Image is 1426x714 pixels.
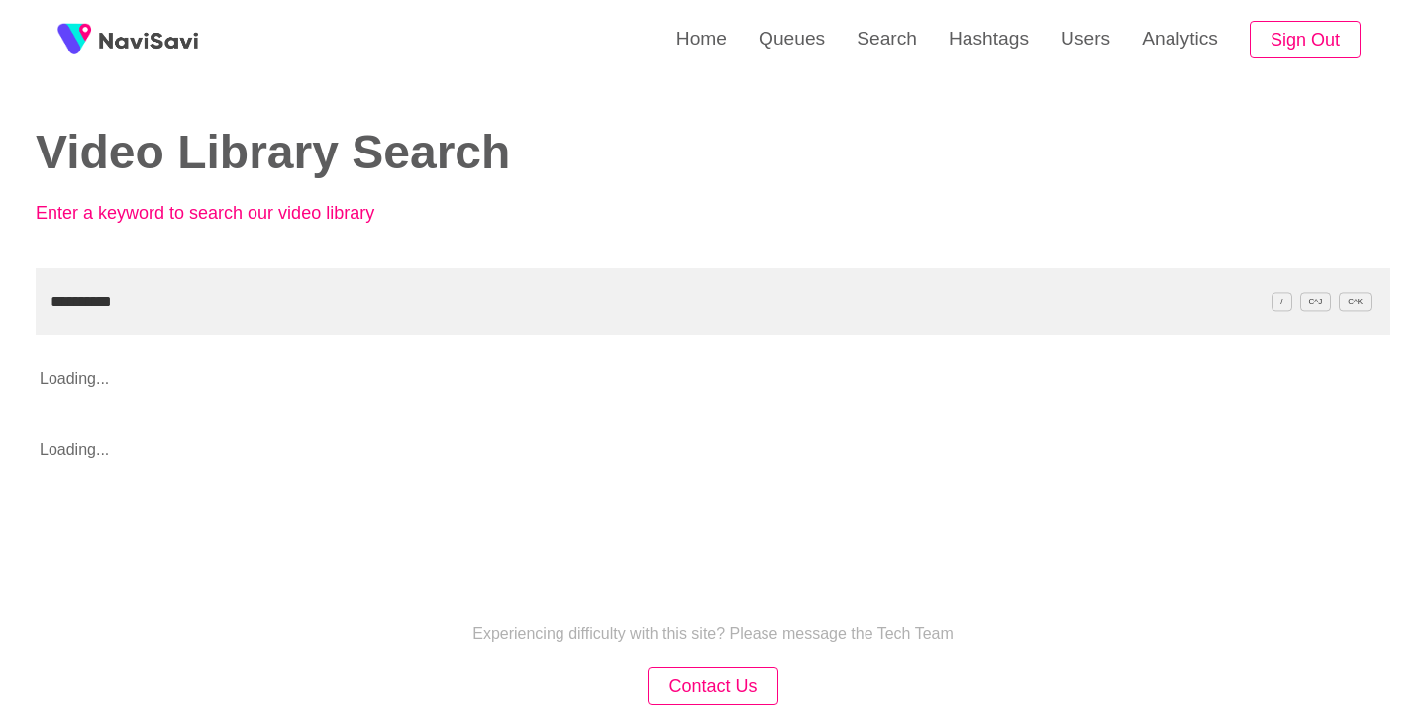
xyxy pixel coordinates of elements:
[36,127,683,179] h2: Video Library Search
[36,425,1255,474] p: Loading...
[1300,292,1332,311] span: C^J
[1250,21,1361,59] button: Sign Out
[99,30,198,50] img: fireSpot
[50,15,99,64] img: fireSpot
[36,355,1255,404] p: Loading...
[1272,292,1291,311] span: /
[1339,292,1372,311] span: C^K
[648,667,777,706] button: Contact Us
[36,203,471,224] p: Enter a keyword to search our video library
[472,625,954,643] p: Experiencing difficulty with this site? Please message the Tech Team
[648,678,777,695] a: Contact Us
